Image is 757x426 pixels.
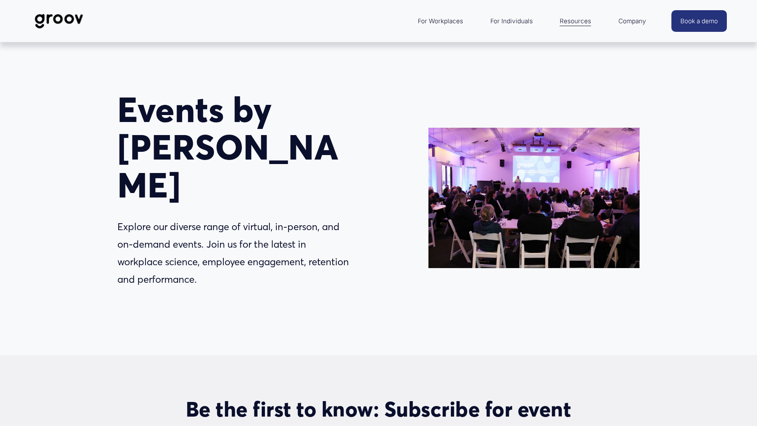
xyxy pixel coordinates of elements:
a: folder dropdown [556,11,595,31]
a: folder dropdown [614,11,650,31]
a: For Individuals [486,11,537,31]
p: Explore our diverse range of virtual, in-person, and on-demand events. Join us for the latest in ... [117,218,352,288]
span: Resources [560,16,591,27]
span: Company [618,16,646,27]
span: For Workplaces [418,16,463,27]
a: Book a demo [671,10,727,32]
img: Groov | Workplace Science Platform | Unlock Performance | Drive Results [30,8,88,35]
a: folder dropdown [414,11,467,31]
h1: Events by [PERSON_NAME] [117,91,352,204]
